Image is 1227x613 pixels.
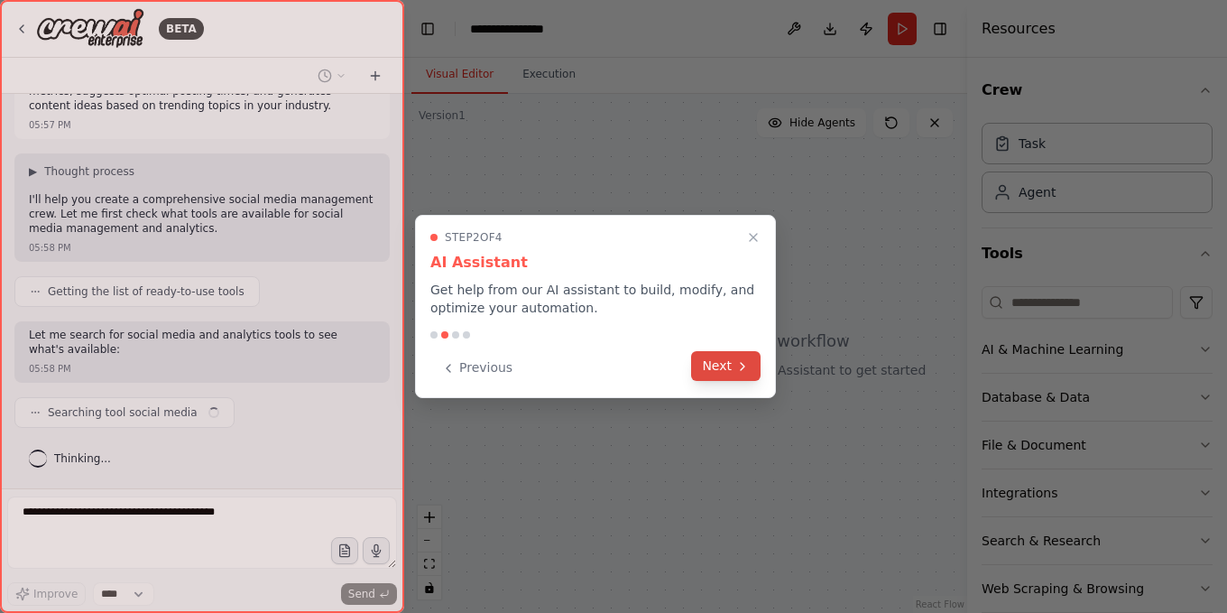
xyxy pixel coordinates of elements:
[445,230,503,245] span: Step 2 of 4
[430,281,761,317] p: Get help from our AI assistant to build, modify, and optimize your automation.
[430,252,761,274] h3: AI Assistant
[430,353,523,383] button: Previous
[743,227,764,248] button: Close walkthrough
[691,351,761,381] button: Next
[415,16,440,42] button: Hide left sidebar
